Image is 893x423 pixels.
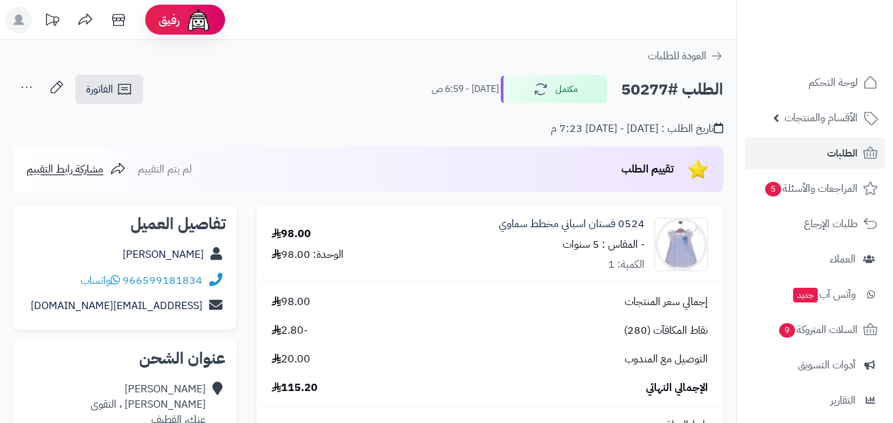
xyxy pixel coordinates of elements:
[123,272,202,288] a: 966599181834
[35,7,69,37] a: تحديثات المنصة
[499,216,645,232] a: 0524 فستان اسباني مخطط سماوي
[27,161,126,177] a: مشاركة رابط التقييم
[745,173,885,205] a: المراجعات والأسئلة5
[272,380,318,396] span: 115.20
[745,384,885,416] a: التقارير
[27,161,103,177] span: مشاركة رابط التقييم
[31,298,202,314] a: [EMAIL_ADDRESS][DOMAIN_NAME]
[655,218,707,271] img: 1715180902-0524-90x90.jpg
[272,323,308,338] span: -2.80
[272,226,311,242] div: 98.00
[648,48,707,64] span: العودة للطلبات
[608,257,645,272] div: الكمية: 1
[827,144,858,163] span: الطلبات
[185,7,212,33] img: ai-face.png
[625,294,708,310] span: إجمالي سعر المنتجات
[798,356,856,374] span: أدوات التسويق
[765,182,782,197] span: 5
[745,208,885,240] a: طلبات الإرجاع
[138,161,192,177] span: لم يتم التقييم
[621,161,674,177] span: تقييم الطلب
[648,48,723,64] a: العودة للطلبات
[745,137,885,169] a: الطلبات
[158,12,180,28] span: رفيق
[784,109,858,127] span: الأقسام والمنتجات
[86,81,113,97] span: الفاتورة
[793,288,818,302] span: جديد
[792,285,856,304] span: وآتس آب
[75,75,143,104] a: الفاتورة
[432,83,499,96] small: [DATE] - 6:59 ص
[745,67,885,99] a: لوحة التحكم
[764,179,858,198] span: المراجعات والأسئلة
[24,350,226,366] h2: عنوان الشحن
[802,31,880,59] img: logo-2.png
[779,323,796,338] span: 9
[621,76,723,103] h2: الطلب #50277
[625,352,708,367] span: التوصيل مع المندوب
[808,73,858,92] span: لوحة التحكم
[501,75,607,103] button: مكتمل
[830,391,856,410] span: التقارير
[745,314,885,346] a: السلات المتروكة9
[24,216,226,232] h2: تفاصيل العميل
[778,320,858,339] span: السلات المتروكة
[745,349,885,381] a: أدوات التسويق
[551,121,723,137] div: تاريخ الطلب : [DATE] - [DATE] 7:23 م
[830,250,856,268] span: العملاء
[804,214,858,233] span: طلبات الإرجاع
[646,380,708,396] span: الإجمالي النهائي
[272,247,344,262] div: الوحدة: 98.00
[563,236,645,252] small: - المقاس : 5 سنوات
[81,272,120,288] a: واتساب
[745,278,885,310] a: وآتس آبجديد
[272,352,310,367] span: 20.00
[745,243,885,275] a: العملاء
[624,323,708,338] span: نقاط المكافآت (280)
[272,294,310,310] span: 98.00
[123,246,204,262] a: [PERSON_NAME]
